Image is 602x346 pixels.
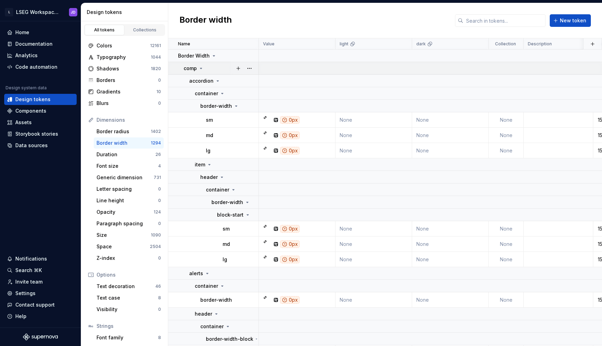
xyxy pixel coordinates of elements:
a: Z-index0 [94,253,164,264]
div: 1044 [151,54,161,60]
a: Invite team [4,276,77,287]
div: 0 [158,77,161,83]
div: Z-index [97,255,158,262]
div: Documentation [15,40,53,47]
p: alerts [189,270,203,277]
h2: Border width [179,14,232,27]
a: Home [4,27,77,38]
div: Analytics [15,52,38,59]
a: Paragraph spacing0 [94,218,164,229]
a: Border width1294 [94,137,164,149]
div: Paragraph spacing [97,220,158,227]
td: None [335,221,412,236]
div: Design system data [6,85,47,91]
a: Design tokens [4,94,77,105]
td: None [489,112,524,128]
div: 0px [280,116,300,124]
a: Font family8 [94,332,164,343]
button: Contact support [4,299,77,310]
div: Invite team [15,278,43,285]
div: Space [97,243,150,250]
a: Borders0 [85,75,164,86]
a: Size1090 [94,230,164,241]
div: Border radius [97,128,151,135]
p: block-start [217,211,244,218]
td: None [335,236,412,252]
div: 4 [158,163,161,169]
input: Search in tokens... [463,14,546,27]
div: Strings [97,323,161,330]
div: Borders [97,77,158,84]
a: Shadows1820 [85,63,164,74]
div: Collections [128,27,162,33]
p: container [200,323,224,330]
p: border-width [211,199,243,206]
a: Assets [4,117,77,128]
div: Colors [97,42,150,49]
div: Size [97,232,151,239]
td: None [489,221,524,236]
p: Name [178,41,190,47]
div: Text case [97,294,158,301]
div: Opacity [97,209,154,216]
div: 124 [154,209,161,215]
td: None [335,112,412,128]
a: Code automation [4,61,77,73]
p: header [195,310,212,317]
td: None [489,252,524,267]
p: border-width-block [206,336,253,343]
div: Contact support [15,301,55,308]
div: Search ⌘K [15,267,42,274]
div: LSEG Workspace Design System [16,9,61,16]
div: Design tokens [87,9,165,16]
div: Dimensions [97,116,161,123]
div: 1820 [151,66,161,72]
td: None [412,128,489,143]
div: Line height [97,197,158,204]
p: container [195,283,218,289]
td: None [412,292,489,308]
p: sm [206,116,213,123]
div: L [5,8,13,16]
p: md [206,132,213,139]
div: Blurs [97,100,158,107]
div: 0px [280,256,300,263]
p: md [223,241,230,248]
div: Gradients [97,88,156,95]
div: Help [15,313,26,320]
a: Line height0 [94,195,164,206]
div: All tokens [87,27,122,33]
div: 2504 [150,244,161,249]
a: Analytics [4,50,77,61]
div: 8 [158,335,161,340]
a: Typography1044 [85,52,164,63]
p: comp [184,65,197,72]
div: Generic dimension [97,174,154,181]
div: Visibility [97,306,158,313]
p: header [200,174,218,181]
td: None [412,236,489,252]
div: Options [97,271,161,278]
a: Opacity124 [94,206,164,218]
div: 0px [280,240,300,248]
p: Collection [495,41,516,47]
a: Data sources [4,140,77,151]
p: Description [528,41,552,47]
div: 1402 [151,129,161,134]
div: 1294 [151,140,161,146]
td: None [335,252,412,267]
button: Notifications [4,253,77,264]
div: 0px [280,131,300,139]
a: Storybook stories [4,128,77,140]
p: sm [223,225,230,232]
a: Components [4,105,77,116]
button: LLSEG Workspace Design SystemJD [1,5,79,20]
div: Storybook stories [15,130,58,137]
a: Space2504 [94,241,164,252]
button: Help [4,311,77,322]
span: New token [560,17,586,24]
a: Visibility0 [94,304,164,315]
a: Blurs0 [85,98,164,109]
div: Assets [15,119,32,126]
div: Border width [97,140,151,146]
